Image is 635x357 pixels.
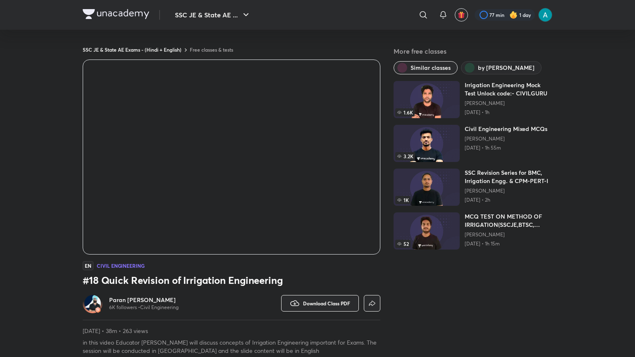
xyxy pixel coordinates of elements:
span: 1K [395,196,411,204]
a: Free classes & tests [190,46,233,53]
span: Similar classes [411,64,451,72]
p: [DATE] • 1h [465,109,552,116]
p: [DATE] • 1h 55m [465,145,547,151]
img: Ajay Singh [538,8,552,22]
p: [DATE] • 38m • 263 views [83,327,380,335]
h3: #18 Quick Revision of Irrigation Engineering [83,274,380,287]
button: by Paran Raj Bhatia [461,61,542,74]
span: EN [83,261,93,270]
p: in this video Educator [PERSON_NAME] will discuss concepts of Irrigation Engineering important fo... [83,338,380,355]
a: [PERSON_NAME] [465,231,552,238]
span: 52 [395,240,411,248]
iframe: Class [83,60,380,254]
h4: Civil Engineering [97,263,145,268]
span: by Paran Raj Bhatia [478,64,535,72]
img: badge [95,307,101,313]
span: 3.2K [395,152,415,160]
img: Company Logo [83,9,149,19]
img: avatar [458,11,465,19]
a: Paran [PERSON_NAME] [109,296,179,304]
h6: SSC Revision Series for BMC, Irrigation Engg. & CPM-PERT-I [465,169,552,185]
span: Download Class PDF [303,300,350,307]
img: Avatar [84,295,101,312]
button: SSC JE & State AE ... [170,7,256,23]
span: 1.6K [395,108,415,117]
h6: Civil Engineering Mixed MCQs [465,125,547,133]
p: [DATE] • 1h 15m [465,240,552,247]
a: [PERSON_NAME] [465,136,547,142]
h6: MCQ TEST ON METHOD OF IRRIGATION(SSCJE,BTSC, RSMSSB & DDA) [465,212,552,229]
img: streak [509,11,518,19]
button: Download Class PDF [281,295,359,312]
button: avatar [455,8,468,21]
p: [DATE] • 2h [465,197,552,203]
h6: Irrigation Engineering Mock Test Unlock code:- CIVILGURU [465,81,552,98]
a: SSC JE & State AE Exams - (Hindi + English) [83,46,181,53]
a: Company Logo [83,9,149,21]
h5: More free classes [394,46,552,56]
p: 6K followers • Civil Engineering [109,304,179,311]
a: [PERSON_NAME] [465,100,552,107]
button: Similar classes [394,61,458,74]
a: Avatarbadge [83,293,103,313]
a: [PERSON_NAME] [465,188,552,194]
